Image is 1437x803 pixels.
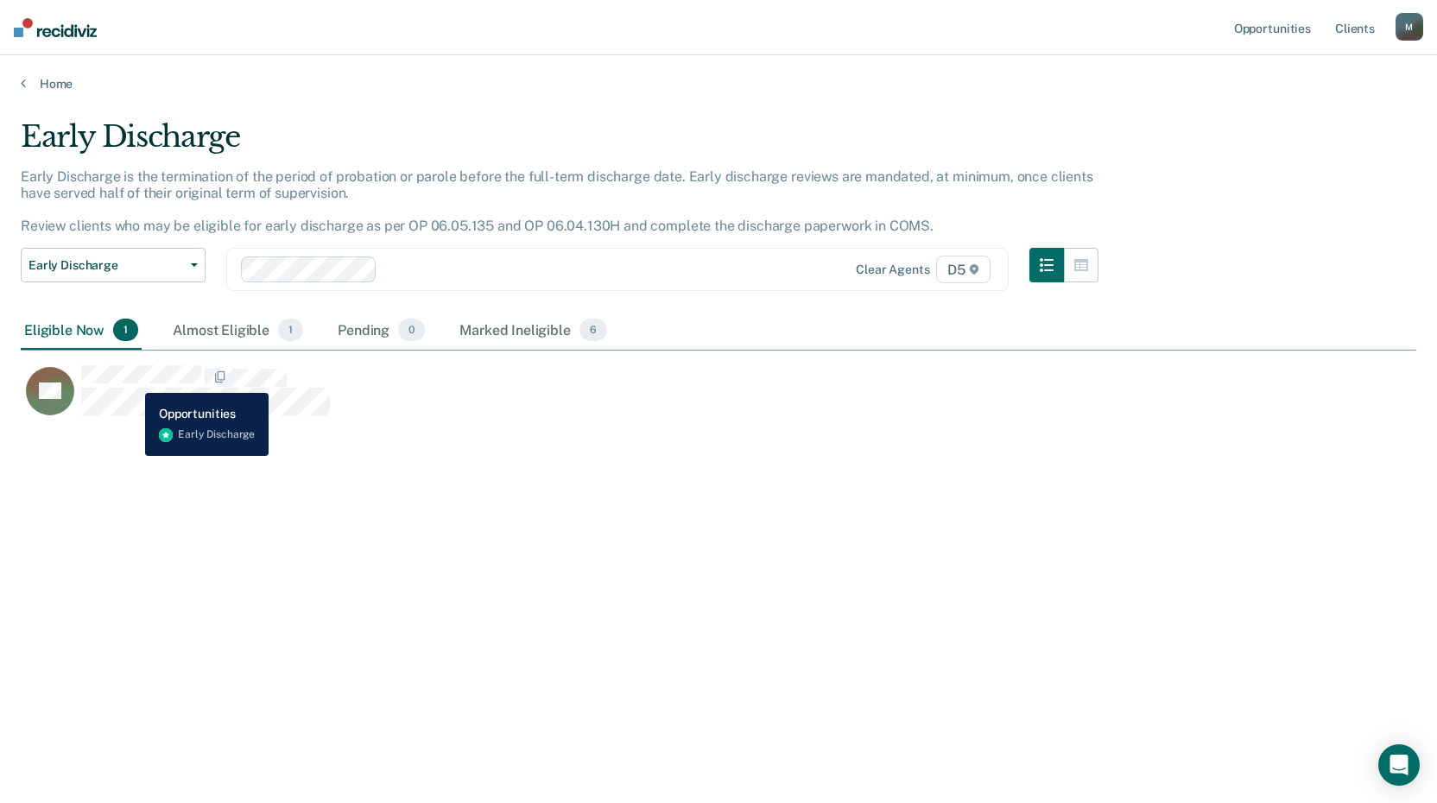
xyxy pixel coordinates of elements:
[21,76,1416,92] a: Home
[1396,13,1423,41] button: M
[21,119,1098,168] div: Early Discharge
[169,312,307,350] div: Almost Eligible1
[456,312,611,350] div: Marked Ineligible6
[856,262,929,277] div: Clear agents
[113,319,138,341] span: 1
[14,18,97,37] img: Recidiviz
[21,312,142,350] div: Eligible Now1
[21,364,1242,433] div: CaseloadOpportunityCell-0748112
[28,258,184,273] span: Early Discharge
[1378,744,1420,786] div: Open Intercom Messenger
[579,319,607,341] span: 6
[278,319,303,341] span: 1
[21,168,1093,235] p: Early Discharge is the termination of the period of probation or parole before the full-term disc...
[334,312,428,350] div: Pending0
[398,319,425,341] span: 0
[21,248,206,282] button: Early Discharge
[936,256,991,283] span: D5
